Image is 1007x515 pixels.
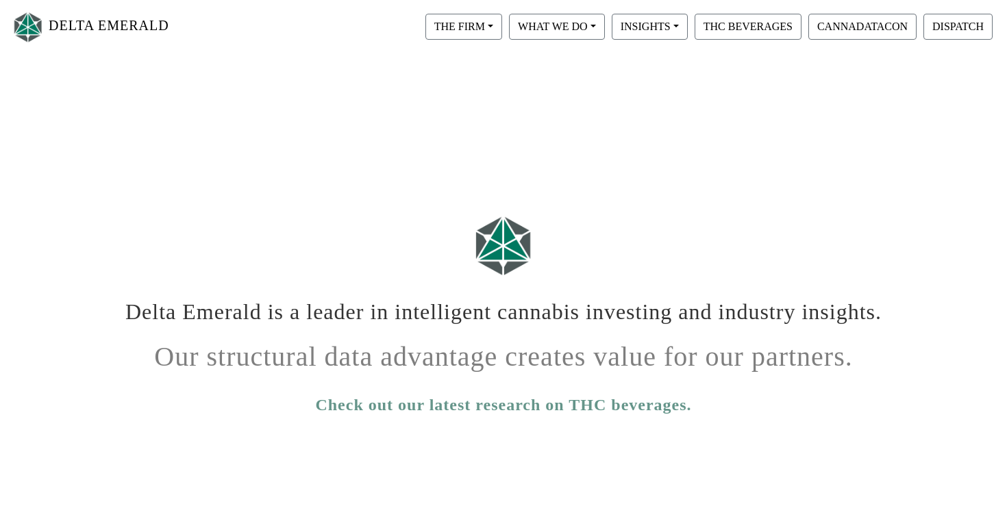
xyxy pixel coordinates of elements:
button: CANNADATACON [808,14,917,40]
img: Logo [469,210,538,281]
button: DISPATCH [923,14,993,40]
button: THE FIRM [425,14,502,40]
img: Logo [11,9,45,45]
button: INSIGHTS [612,14,688,40]
button: WHAT WE DO [509,14,605,40]
button: THC BEVERAGES [695,14,801,40]
h1: Delta Emerald is a leader in intelligent cannabis investing and industry insights. [123,288,884,325]
a: THC BEVERAGES [691,20,805,32]
a: CANNADATACON [805,20,920,32]
a: DISPATCH [920,20,996,32]
h1: Our structural data advantage creates value for our partners. [123,330,884,373]
a: Check out our latest research on THC beverages. [315,392,691,417]
a: DELTA EMERALD [11,5,169,49]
